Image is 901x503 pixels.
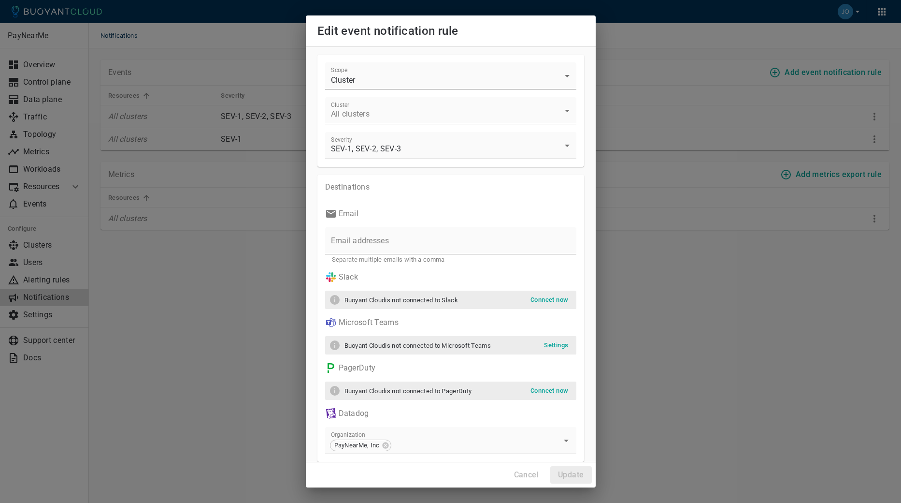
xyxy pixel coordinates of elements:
[337,409,369,418] p: Datadog
[325,132,576,159] div: SEV-1, SEV-2, SEV-3
[337,209,359,219] p: Email
[527,295,572,304] a: Connect now
[317,24,458,38] span: Edit event notification rule
[325,182,576,192] p: Destinations
[540,340,572,349] a: Settings
[325,62,576,89] div: Cluster
[332,256,570,264] p: Separate multiple emails with a comma
[544,341,568,349] h5: Settings
[337,272,358,282] p: Slack
[331,109,561,119] p: All clusters
[530,296,568,304] h5: Connect now
[341,387,472,395] span: Buoyant Cloud is not connected to PagerDuty
[325,97,576,124] div: All clusters
[331,66,347,74] label: Scope
[527,385,572,395] a: Connect now
[331,135,352,144] label: Severity
[331,430,365,439] label: Organization
[331,101,349,109] label: Cluster
[540,338,572,353] button: Settings
[330,440,391,451] div: PayNearMe, Inc
[341,296,458,304] span: Buoyant Cloud is not connected to Slack
[341,342,491,349] span: Buoyant Cloud is not connected to Microsoft Teams
[337,318,399,327] p: Microsoft Teams
[527,293,572,307] button: Connect now
[330,440,384,451] span: PayNearMe, Inc
[530,387,568,395] h5: Connect now
[337,363,376,373] p: PagerDuty
[331,144,561,154] p: SEV-1, SEV-2, SEV-3
[559,434,573,447] button: Open
[527,384,572,398] button: Connect now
